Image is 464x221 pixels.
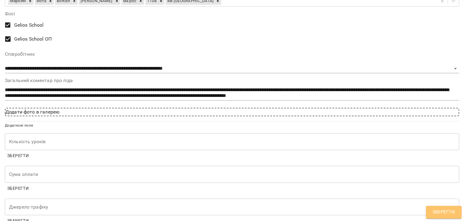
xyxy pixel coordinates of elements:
[5,183,31,194] button: Зберегти
[5,78,459,83] label: Загальний коментар про ліда
[14,35,52,43] span: Gelios School ОП
[5,52,459,57] label: Співробітник
[5,123,33,127] span: Додаткові поля
[7,185,29,192] span: Зберегти
[5,108,459,116] div: Додати фото в галерею
[426,206,462,219] button: Зберегти
[5,150,31,161] button: Зберегти
[5,12,459,16] label: Філії
[433,208,455,216] span: Зберегти
[14,21,44,29] span: Gelios School
[7,152,29,159] span: Зберегти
